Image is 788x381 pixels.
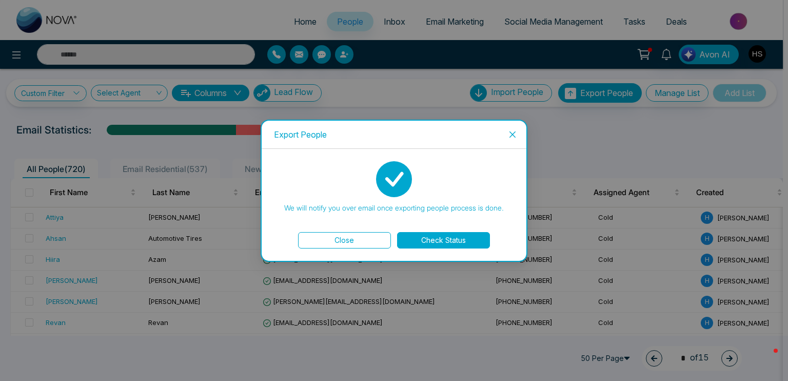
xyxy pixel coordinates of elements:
[274,129,514,140] div: Export People
[753,346,778,371] iframe: Intercom live chat
[284,202,504,214] p: We will notify you over email once exporting people process is done.
[298,232,391,249] button: Close
[499,121,526,148] button: Close
[508,130,517,139] span: close
[397,232,490,249] button: Check Status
